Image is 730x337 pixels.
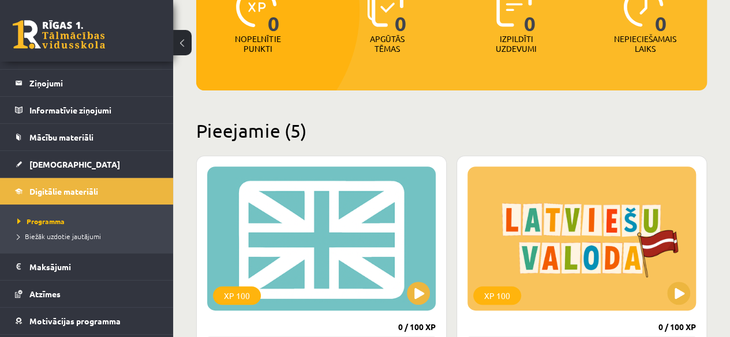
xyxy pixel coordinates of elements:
legend: Informatīvie ziņojumi [29,97,159,123]
legend: Maksājumi [29,253,159,280]
a: Motivācijas programma [15,308,159,334]
a: [DEMOGRAPHIC_DATA] [15,151,159,177]
span: Digitālie materiāli [29,186,98,196]
span: Atzīmes [29,289,61,299]
span: Motivācijas programma [29,316,121,326]
a: Digitālie materiāli [15,178,159,205]
h2: Pieejamie (5) [196,119,707,142]
p: Nopelnītie punkti [235,34,280,54]
a: Rīgas 1. Tālmācības vidusskola [13,20,105,49]
p: Nepieciešamais laiks [614,34,676,54]
a: Maksājumi [15,253,159,280]
span: Programma [17,217,65,226]
span: Mācību materiāli [29,132,93,142]
a: Informatīvie ziņojumi [15,97,159,123]
a: Atzīmes [15,281,159,307]
a: Ziņojumi [15,70,159,96]
a: Mācību materiāli [15,124,159,150]
p: Izpildīti uzdevumi [493,34,538,54]
div: XP 100 [213,286,261,305]
p: Apgūtās tēmas [365,34,410,54]
a: Programma [17,216,162,226]
span: Biežāk uzdotie jautājumi [17,232,101,241]
a: Biežāk uzdotie jautājumi [17,231,162,241]
legend: Ziņojumi [29,70,159,96]
span: [DEMOGRAPHIC_DATA] [29,159,120,169]
div: XP 100 [473,286,521,305]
